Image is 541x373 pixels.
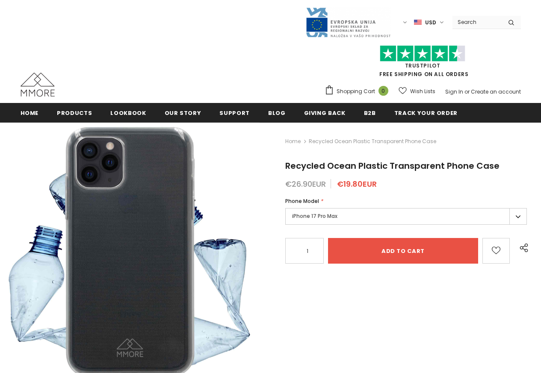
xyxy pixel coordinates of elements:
span: €26.90EUR [285,179,326,189]
span: Recycled Ocean Plastic Transparent Phone Case [309,136,436,147]
img: MMORE Cases [21,73,55,97]
span: Home [21,109,39,117]
span: Shopping Cart [337,87,375,96]
span: Our Story [165,109,201,117]
a: Wish Lists [399,84,435,99]
img: Javni Razpis [305,7,391,38]
a: Create an account [471,88,521,95]
a: Trustpilot [405,62,440,69]
input: Search Site [452,16,502,28]
a: B2B [364,103,376,122]
img: Trust Pilot Stars [380,45,465,62]
span: Phone Model [285,197,319,205]
span: USD [425,18,436,27]
span: Lookbook [110,109,146,117]
span: 0 [378,86,388,96]
img: USD [414,19,422,26]
span: Blog [268,109,286,117]
label: iPhone 17 Pro Max [285,208,527,225]
span: Products [57,109,92,117]
a: Home [285,136,301,147]
a: Blog [268,103,286,122]
span: support [219,109,250,117]
span: Giving back [304,109,346,117]
a: Track your order [394,103,458,122]
a: Shopping Cart 0 [325,85,393,98]
input: Add to cart [328,238,478,264]
span: Recycled Ocean Plastic Transparent Phone Case [285,160,500,172]
a: Home [21,103,39,122]
span: €19.80EUR [337,179,377,189]
a: support [219,103,250,122]
a: Javni Razpis [305,18,391,26]
a: Our Story [165,103,201,122]
a: Giving back [304,103,346,122]
a: Lookbook [110,103,146,122]
span: B2B [364,109,376,117]
a: Sign In [445,88,463,95]
a: Products [57,103,92,122]
span: Track your order [394,109,458,117]
span: Wish Lists [410,87,435,96]
span: or [464,88,470,95]
span: FREE SHIPPING ON ALL ORDERS [325,49,521,78]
